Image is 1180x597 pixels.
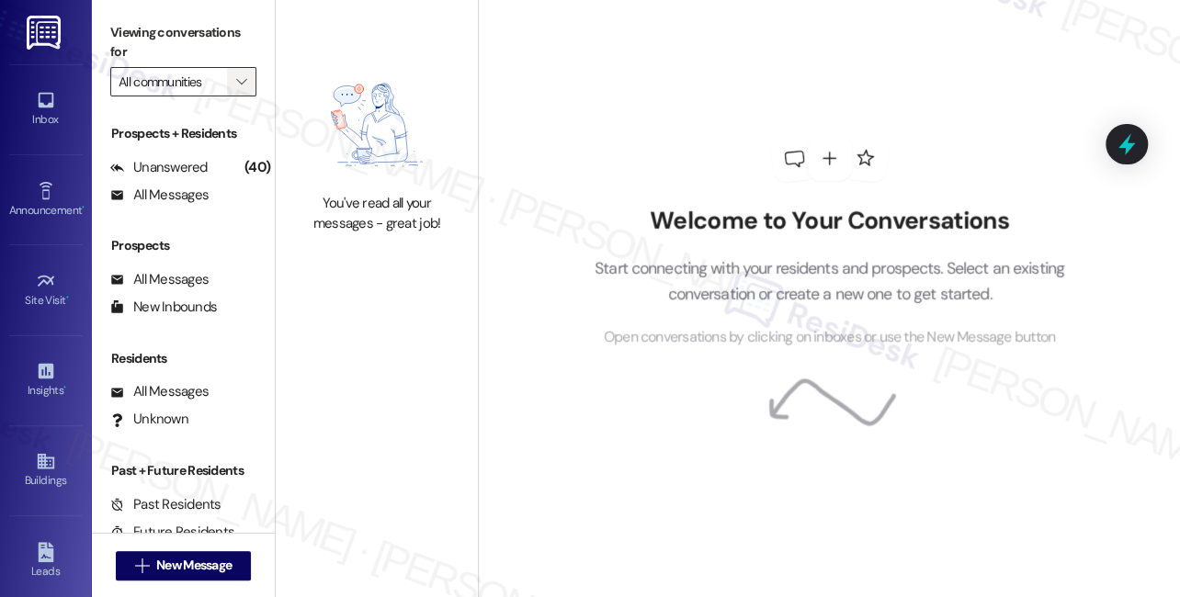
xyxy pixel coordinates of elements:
div: Prospects + Residents [92,124,275,143]
label: Viewing conversations for [110,18,256,67]
i:  [236,74,246,89]
a: Buildings [9,445,83,495]
span: • [63,381,66,394]
div: New Inbounds [110,298,217,317]
button: New Message [116,551,252,580]
a: Insights • [9,355,83,405]
i:  [135,558,149,573]
p: Start connecting with your residents and prospects. Select an existing conversation or create a n... [567,254,1093,307]
img: ResiDesk Logo [27,16,64,50]
div: Prospects [92,236,275,255]
h2: Welcome to Your Conversations [567,207,1093,236]
span: • [66,291,69,304]
div: Unknown [110,410,188,429]
div: All Messages [110,270,209,289]
div: Residents [92,349,275,368]
div: You've read all your messages - great job! [296,194,458,233]
span: New Message [156,556,232,575]
a: Leads [9,536,83,586]
div: (40) [240,153,275,182]
span: Open conversations by clicking on inboxes or use the New Message button [604,326,1055,349]
a: Site Visit • [9,265,83,315]
div: All Messages [110,382,209,401]
input: All communities [119,67,227,96]
div: Unanswered [110,158,208,177]
a: Inbox [9,84,83,134]
div: All Messages [110,186,209,205]
div: Past Residents [110,495,221,514]
div: Future Residents [110,523,234,542]
img: empty-state [297,65,456,185]
div: Past + Future Residents [92,461,275,480]
span: • [82,201,85,214]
